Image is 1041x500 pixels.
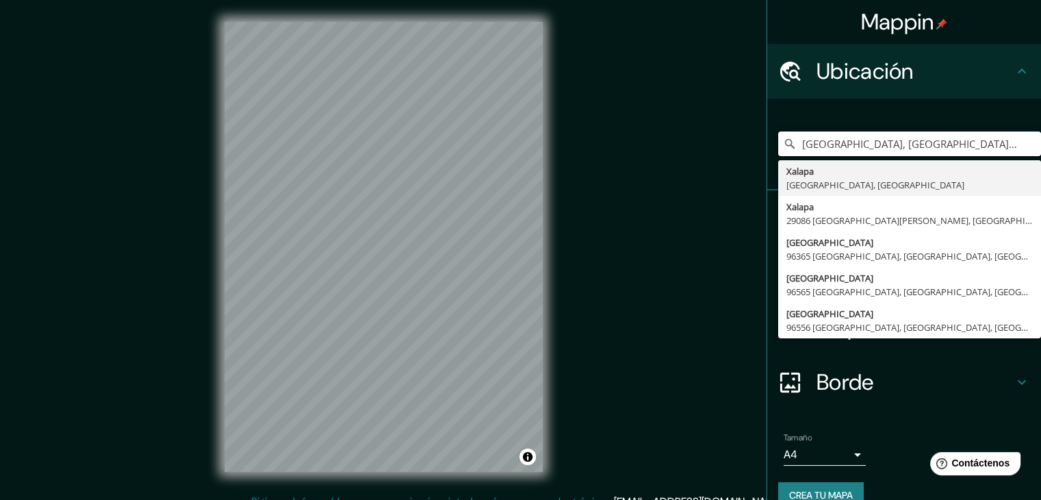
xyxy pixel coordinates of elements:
[817,368,874,397] font: Borde
[784,444,866,466] div: A4
[224,22,543,472] canvas: Mapa
[817,57,914,86] font: Ubicación
[786,272,873,284] font: [GEOGRAPHIC_DATA]
[786,201,814,213] font: Xalapa
[936,18,947,29] img: pin-icon.png
[767,245,1041,300] div: Estilo
[778,132,1041,156] input: Elige tu ciudad o zona
[786,179,964,191] font: [GEOGRAPHIC_DATA], [GEOGRAPHIC_DATA]
[767,44,1041,99] div: Ubicación
[519,449,536,465] button: Activar o desactivar atribución
[767,190,1041,245] div: Patas
[786,165,814,177] font: Xalapa
[786,308,873,320] font: [GEOGRAPHIC_DATA]
[767,300,1041,355] div: Disposición
[784,432,812,443] font: Tamaño
[784,447,797,462] font: A4
[786,236,873,249] font: [GEOGRAPHIC_DATA]
[767,355,1041,410] div: Borde
[919,447,1026,485] iframe: Lanzador de widgets de ayuda
[861,8,934,36] font: Mappin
